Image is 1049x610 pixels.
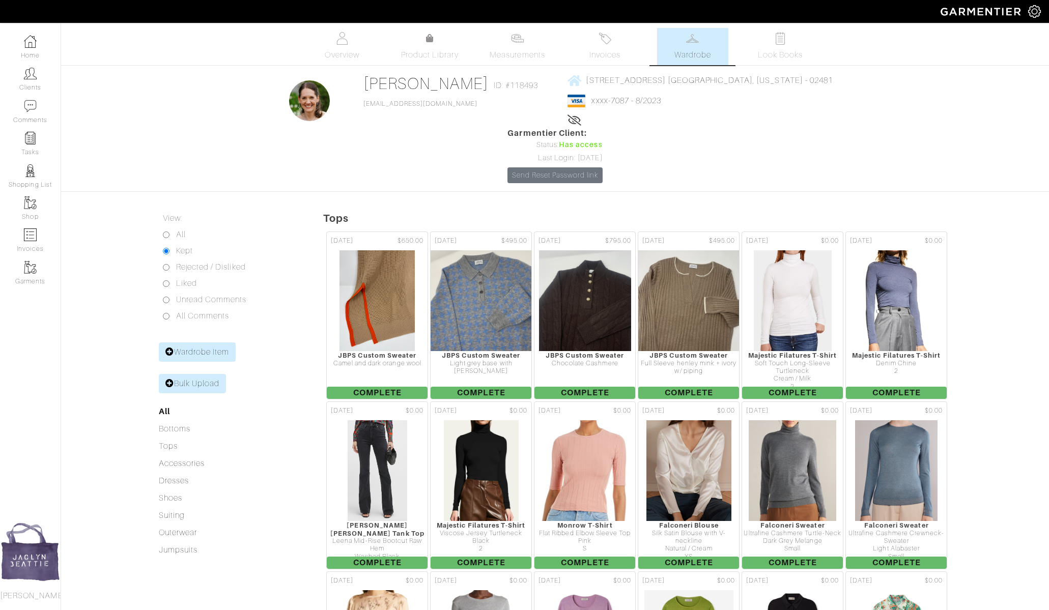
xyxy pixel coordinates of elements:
[613,576,631,586] span: $0.00
[742,530,843,537] div: Ultrafine Cashmere Turtle-Neck
[24,164,37,177] img: stylists-icon-eb353228a002819b7ec25b43dbf5f0378dd9e0616d9560372ff212230b889e62.png
[427,250,535,352] img: 3h2TRFnqooHAPJvN2kR3teK9
[534,521,635,529] div: Monrow T-Shirt
[163,212,182,224] label: View:
[327,537,428,553] div: Leena Mid-Rise Bootcut Raw Hem
[429,400,533,570] a: [DATE] $0.00 Majestic Filatures T-Shirt Viscose Jersey Turtleneck Black 2 Complete
[347,420,408,521] img: 3AVHgQF8UwgD9MLQF7zfrRu2
[159,528,197,537] a: Outerwear
[638,360,739,375] div: Full Sleeve henley mink + ivory w/ piping
[850,576,872,586] span: [DATE]
[507,127,602,139] span: Garmentier Client:
[748,420,837,521] img: Msxtx22a2LxyFHHzfayTFA12
[742,537,843,545] div: Dark Grey Melange
[925,406,943,416] span: $0.00
[534,387,635,399] span: Complete
[717,576,735,586] span: $0.00
[176,294,247,306] label: Unread Comments
[568,95,585,107] img: visa-934b35602734be37eb7d5d7e5dbcd2044c359bf20a24dc3361ca3fa54326a8a7.png
[568,74,833,86] a: [STREET_ADDRESS] [GEOGRAPHIC_DATA], [US_STATE] - 02481
[846,387,947,399] span: Complete
[742,387,843,399] span: Complete
[538,406,561,416] span: [DATE]
[746,236,769,246] span: [DATE]
[24,132,37,144] img: reminder-icon-8004d30b9f0a5d33ae49ab947aed9ed385cf756f9e5892f1edd6e32f2345188e.png
[534,545,635,553] div: S
[494,79,538,92] span: ID: #118493
[657,28,728,65] a: Wardrobe
[435,236,457,246] span: [DATE]
[534,557,635,569] span: Complete
[646,420,732,521] img: jFwfnxkPaz3GU8Nx4iVG7YDT
[327,352,428,359] div: JBPS Custom Sweater
[323,212,1049,224] h5: Tops
[176,245,193,257] label: Kept
[325,49,359,61] span: Overview
[507,153,602,164] div: Last Login: [DATE]
[176,228,186,241] label: All
[741,400,844,570] a: [DATE] $0.00 Falconeri Sweater Ultrafine Cashmere Turtle-Neck Dark Grey Melange Small Complete
[846,557,947,569] span: Complete
[638,521,739,529] div: Falconeri Blouse
[638,553,739,561] div: XS
[24,196,37,209] img: garments-icon-b7da505a4dc4fd61783c78ac3ca0ef83fa9d6f193b1c9dc38574b1d14d53ca28.png
[642,236,665,246] span: [DATE]
[538,250,632,352] img: jm3KkN712wxbKVf7jESx1tu5
[774,32,786,45] img: todo-9ac3debb85659649dc8f770b8b6100bb5dab4b48dedcbae339e5042a72dfd3cc.svg
[534,352,635,359] div: JBPS Custom Sweater
[327,557,428,569] span: Complete
[331,576,353,586] span: [DATE]
[850,236,872,246] span: [DATE]
[850,406,872,416] span: [DATE]
[746,406,769,416] span: [DATE]
[638,545,739,553] div: Natural / Cream
[855,420,938,521] img: CF422HA5RXpqsAgGusdYmZ4D
[935,3,1028,20] img: garmentier-logo-header-white-b43fb05a5012e4ada735d5af1a66efaba907eab6374d6393d1fbf88cb4ef424d.png
[742,545,843,553] div: Small
[533,400,637,570] a: [DATE] $0.00 Monrow T-Shirt Flat Ribbed Elbow Sleeve Top Pink S Complete
[589,49,620,61] span: Invoices
[742,360,843,375] div: Soft Touch Long-Sleeve Turtleneck
[674,49,711,61] span: Wardrobe
[846,360,947,367] div: Denim Chine
[746,576,769,586] span: [DATE]
[431,521,531,529] div: Majestic Filatures T-Shirt
[857,250,937,352] img: yQzzSsgKpqnKre8hp7NuGUEd
[537,420,633,521] img: 6P4nMfS1SkZEtPaQRKxpTVAN
[398,236,423,246] span: $650.00
[507,167,602,183] a: Send Reset Password link
[686,32,699,45] img: wardrobe-487a4870c1b7c33e795ec22d11cfc2ed9d08956e64fb3008fe2437562e282088.svg
[481,28,553,65] a: Measurements
[638,530,739,545] div: Silk Satin Blouse with V-neckline
[24,67,37,80] img: clients-icon-6bae9207a08558b7cb47a8932f037763ab4055f8c8b6bfacd5dc20c3e0201464.png
[742,352,843,359] div: Majestic Filatures T-Shirt
[844,230,948,400] a: [DATE] $0.00 Majestic Filatures T-Shirt Denim Chine 2 Complete
[429,230,533,400] a: [DATE] $495.00 JBPS Custom Sweater Light grey base with [PERSON_NAME] Complete
[511,32,524,45] img: measurements-466bbee1fd09ba9460f595b01e5d73f9e2bff037440d3c8f018324cb6cdf7a4a.svg
[339,250,415,352] img: yDBmStaKpAXgiYWzQ8TMT8dh
[846,352,947,359] div: Majestic Filatures T-Shirt
[637,400,741,570] a: [DATE] $0.00 Falconeri Blouse Silk Satin Blouse with V-neckline Natural / Cream XS Complete
[509,576,527,586] span: $0.00
[159,406,170,416] a: All
[846,521,947,529] div: Falconeri Sweater
[24,35,37,48] img: dashboard-icon-dbcd8f5a0b271acd01030246c82b418ddd0df26cd7fceb0bd07c9910d44c42f6.png
[925,236,943,246] span: $0.00
[306,28,378,65] a: Overview
[570,28,641,65] a: Invoices
[1028,5,1041,18] img: gear-icon-white-bd11855cb880d31180b6d7d6211b90ccbf57a29d726f0c71d8c61bd08dd39cc2.png
[363,74,489,93] a: [PERSON_NAME]
[846,530,947,545] div: Ultrafine Cashmere Crewneck-Sweater
[846,545,947,553] div: Light Alabaster
[846,553,947,561] div: Small
[586,76,833,85] span: [STREET_ADDRESS] [GEOGRAPHIC_DATA], [US_STATE] - 02481
[534,537,635,545] div: Pink
[24,228,37,241] img: orders-icon-0abe47150d42831381b5fb84f609e132dff9fe21cb692f30cb5eec754e2cba89.png
[742,521,843,529] div: Falconeri Sweater
[538,236,561,246] span: [DATE]
[538,576,561,586] span: [DATE]
[533,230,637,400] a: [DATE] $795.00 JBPS Custom Sweater Chocolate Cashmere Complete
[742,383,843,391] div: 2
[159,459,205,468] a: Accessories
[406,576,423,586] span: $0.00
